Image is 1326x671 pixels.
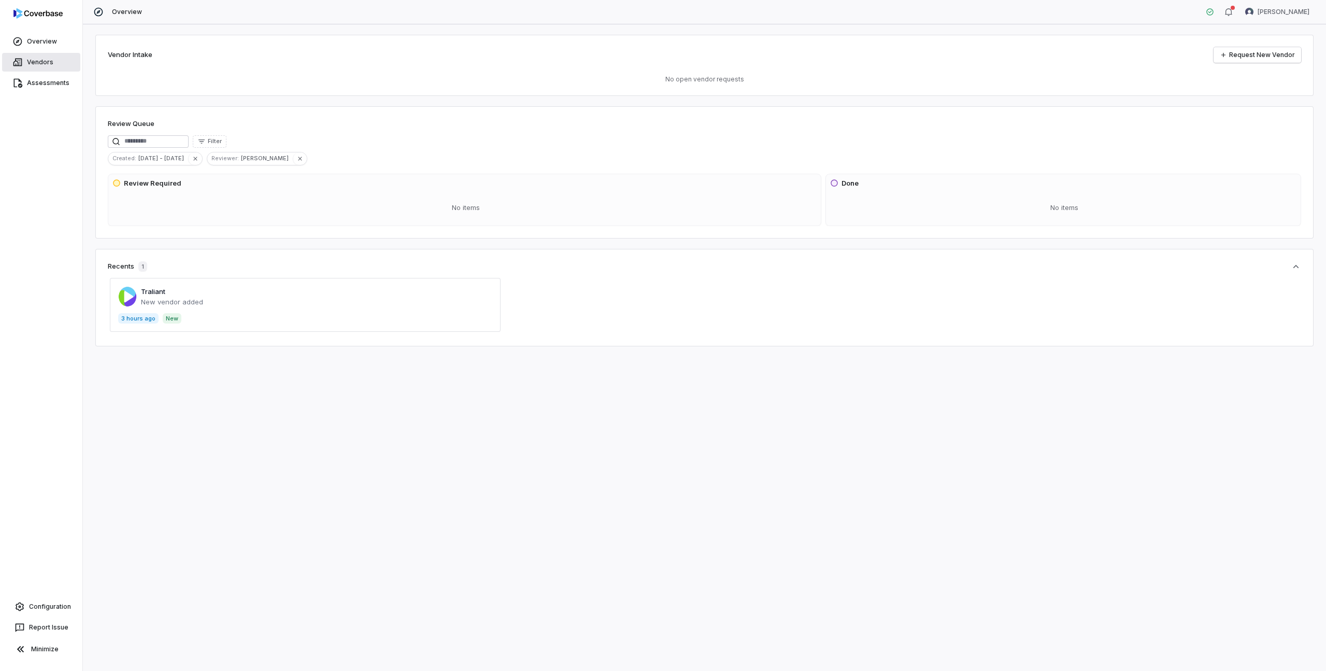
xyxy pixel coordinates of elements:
img: logo-D7KZi-bG.svg [13,8,63,19]
p: No open vendor requests [108,75,1301,83]
span: Overview [27,37,57,46]
button: Mike Phillips avatar[PERSON_NAME] [1239,4,1316,20]
span: Report Issue [29,623,68,632]
span: [PERSON_NAME] [241,153,293,163]
button: Minimize [4,639,78,660]
h2: Vendor Intake [108,50,152,60]
span: [PERSON_NAME] [1258,8,1309,16]
a: Request New Vendor [1214,47,1301,63]
span: [DATE] - [DATE] [138,153,188,163]
button: Recents1 [108,261,1301,272]
span: Filter [208,137,222,145]
span: Reviewer : [207,153,241,163]
span: 1 [138,261,147,272]
a: Traliant [141,287,165,296]
span: Created : [108,153,138,163]
span: Assessments [27,79,69,87]
span: Configuration [29,603,71,611]
div: No items [830,194,1299,221]
a: Assessments [2,74,80,92]
span: Overview [112,8,142,16]
img: Mike Phillips avatar [1245,8,1253,16]
a: Configuration [4,597,78,616]
span: Minimize [31,645,59,653]
span: Vendors [27,58,53,66]
h3: Done [842,178,859,189]
div: No items [112,194,819,221]
div: Recents [108,261,147,272]
h3: Review Required [124,178,181,189]
button: Filter [193,135,226,148]
a: Vendors [2,53,80,72]
h1: Review Queue [108,119,154,129]
a: Overview [2,32,80,51]
button: Report Issue [4,618,78,637]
